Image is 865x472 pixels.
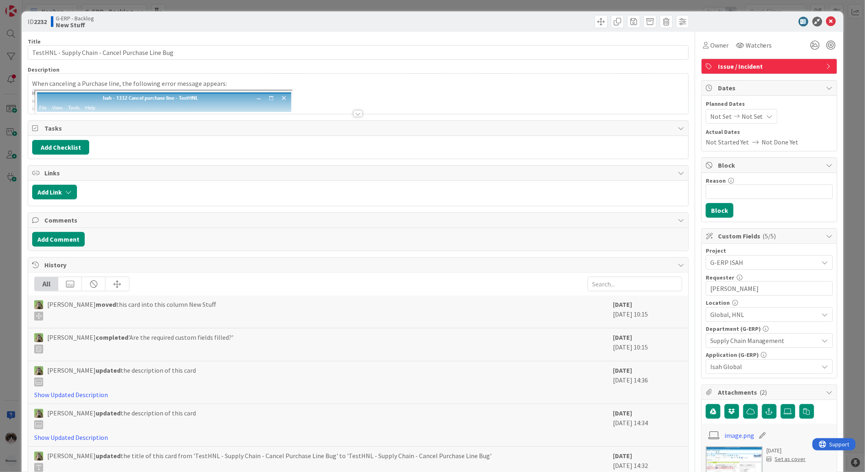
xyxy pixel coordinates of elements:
[613,300,632,308] b: [DATE]
[47,332,233,354] span: [PERSON_NAME] 'Are the required custom fields filled?'
[34,366,43,375] img: TT
[710,310,819,319] span: Global, HNL
[34,333,43,342] img: TT
[706,274,734,281] label: Requester
[47,299,216,321] span: [PERSON_NAME] this card into this column New Stuff
[710,336,819,345] span: Supply Chain Management
[706,203,733,218] button: Block
[96,409,121,417] b: updated
[34,433,108,441] a: Show Updated Description
[56,15,94,22] span: G-ERP - Backlog
[56,22,94,28] b: New Stuff
[44,123,674,133] span: Tasks
[710,111,732,121] span: Not Set
[34,17,47,26] b: 2232
[588,277,682,291] input: Search...
[32,79,684,88] p: When canceling a Purchase line, the following error message appears:
[613,299,682,324] div: [DATE] 10:15
[47,365,196,387] span: [PERSON_NAME] the description of this card
[35,277,58,291] div: All
[613,366,632,374] b: [DATE]
[718,387,822,397] span: Attachments
[742,111,763,121] span: Not Set
[613,452,632,460] b: [DATE]
[28,38,41,45] label: Title
[767,455,806,463] div: Set as cover
[710,257,815,268] span: G-ERP ISAH
[706,352,833,358] div: Application (G-ERP)
[34,452,43,461] img: TT
[96,300,116,308] b: moved
[706,128,833,136] span: Actual Dates
[17,1,37,11] span: Support
[718,83,822,93] span: Dates
[706,326,833,332] div: Department (G-ERP)
[724,430,754,440] a: image.png
[32,140,89,155] button: Add Checklist
[47,408,196,429] span: [PERSON_NAME] the description of this card
[32,232,85,247] button: Add Comment
[34,300,43,309] img: TT
[706,300,833,306] div: Location
[706,137,749,147] span: Not Started Yet
[613,333,632,341] b: [DATE]
[32,185,77,199] button: Add Link
[718,231,822,241] span: Custom Fields
[44,168,674,178] span: Links
[710,362,819,371] span: Isah Global
[96,333,128,341] b: completed
[762,137,799,147] span: Not Done Yet
[760,388,767,396] span: ( 2 )
[96,366,121,374] b: updated
[32,88,292,305] img: image.png
[28,17,47,26] span: ID
[746,40,772,50] span: Watchers
[613,408,682,442] div: [DATE] 14:34
[613,365,682,400] div: [DATE] 14:36
[34,391,108,399] a: Show Updated Description
[767,446,806,455] div: [DATE]
[28,66,59,73] span: Description
[718,160,822,170] span: Block
[96,452,121,460] b: updated
[763,232,776,240] span: ( 5/5 )
[28,45,689,60] input: type card name here...
[47,451,492,472] span: [PERSON_NAME] the title of this card from 'TestHNL - Supply Chain - Cancel Purchase Line Bug' to ...
[34,409,43,418] img: TT
[718,61,822,71] span: Issue / Incident
[706,248,833,253] div: Project
[613,332,682,357] div: [DATE] 10:15
[44,215,674,225] span: Comments
[44,260,674,270] span: History
[613,409,632,417] b: [DATE]
[706,100,833,108] span: Planned Dates
[706,177,726,184] label: Reason
[710,40,729,50] span: Owner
